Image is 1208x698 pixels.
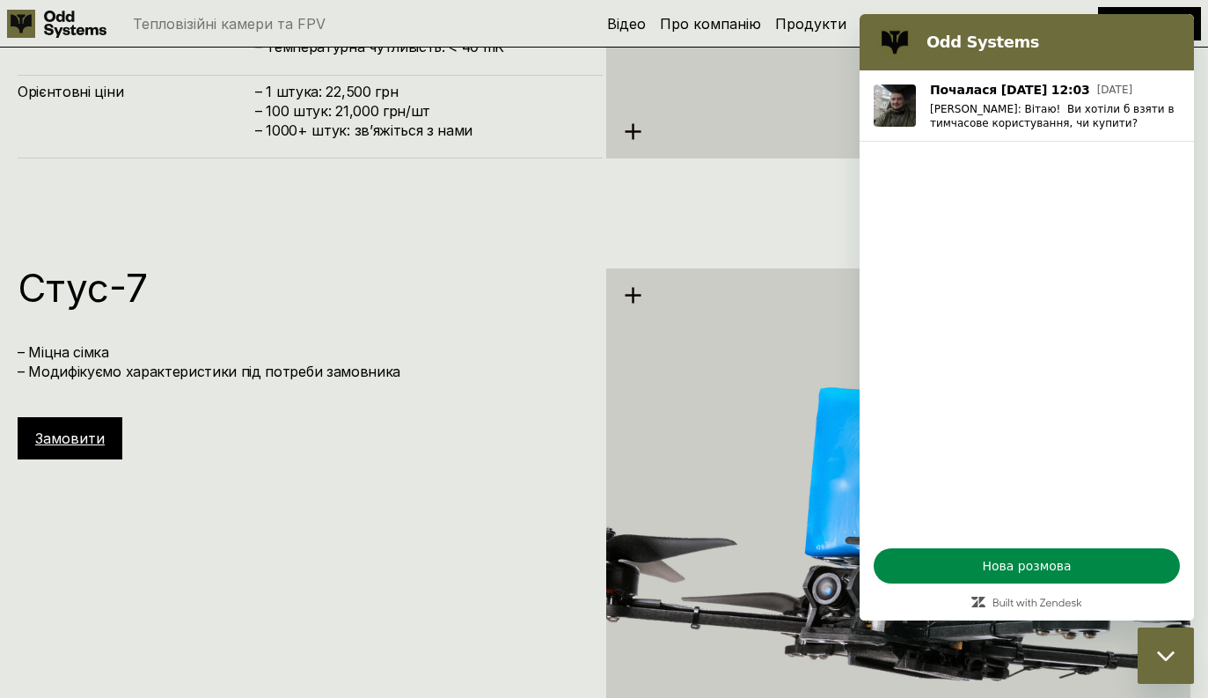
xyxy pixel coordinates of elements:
[255,121,472,139] span: – ⁠1000+ штук: звʼяжіться з нами
[133,17,326,31] p: Тепловізійні камери та FPV
[775,15,846,33] a: Продукти
[255,82,585,141] h4: – 1 штука: 22,500 грн – 100 штук: 21,000 грн/шт
[1138,628,1194,684] iframe: Кнопка для запуску вікна повідомлень, розмова триває
[860,14,1194,621] iframe: Вікно повідомлень
[18,82,255,101] h4: Орієнтовні ціни
[18,268,585,307] h1: Стус-7
[660,15,761,33] a: Про компанію
[607,15,646,33] a: Відео
[35,430,105,447] a: Замовити
[18,342,585,382] h4: – Міцна сімка – Модифікуємо характеристики під потреби замовника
